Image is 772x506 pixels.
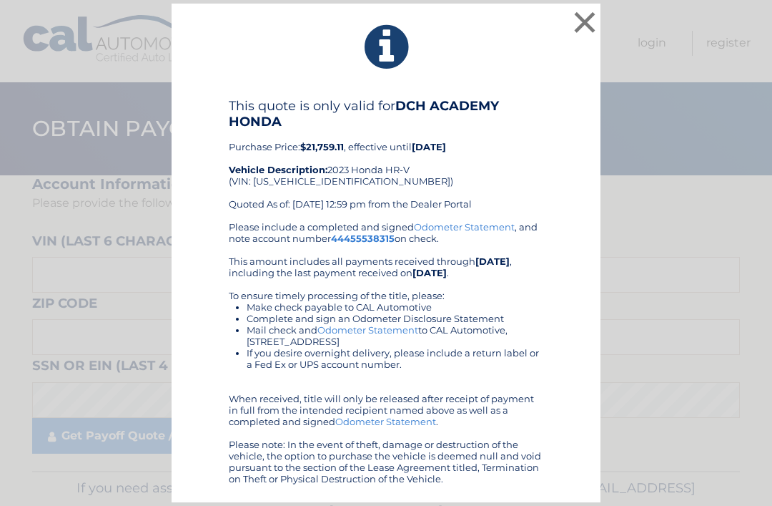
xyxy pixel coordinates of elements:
[412,141,446,152] b: [DATE]
[475,256,510,267] b: [DATE]
[229,98,543,221] div: Purchase Price: , effective until 2023 Honda HR-V (VIN: [US_VEHICLE_IDENTIFICATION_NUMBER]) Quote...
[414,221,515,233] a: Odometer Statement
[229,98,543,130] h4: This quote is only valid for
[247,324,543,347] li: Mail check and to CAL Automotive, [STREET_ADDRESS]
[229,221,543,485] div: Please include a completed and signed , and note account number on check. This amount includes al...
[331,233,395,244] a: 44455538315
[300,141,344,152] b: $21,759.11
[229,164,327,175] strong: Vehicle Description:
[247,301,543,313] li: Make check payable to CAL Automotive
[229,98,499,130] b: DCH ACADEMY HONDA
[247,313,543,324] li: Complete and sign an Odometer Disclosure Statement
[570,8,599,37] button: ×
[317,324,418,336] a: Odometer Statement
[335,416,436,427] a: Odometer Statement
[412,267,447,278] b: [DATE]
[247,347,543,370] li: If you desire overnight delivery, please include a return label or a Fed Ex or UPS account number.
